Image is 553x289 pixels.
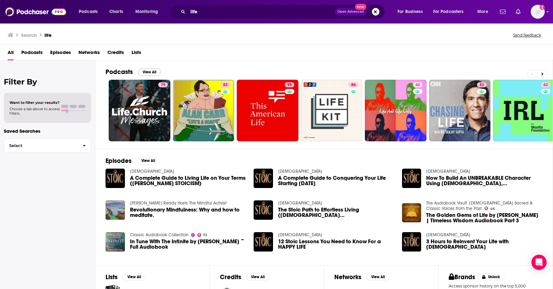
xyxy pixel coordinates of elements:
a: Episodes [50,47,71,60]
span: 82 [480,82,484,88]
span: The Golden Gems of Life by [PERSON_NAME] | Timeless Wisdom Audiobook Part 3 [426,212,543,223]
span: 62 [543,82,548,88]
img: In Tune With The Infinite by Ralph Waldo Trine ~ Full Audiobook [106,232,125,252]
img: The Golden Gems of Life by Emory Adams Allen | Timeless Wisdom Audiobook Part 3 [402,203,421,223]
a: Networks [79,47,100,60]
a: Show notifications dropdown [497,6,508,17]
img: Revolutionary Mindfulness: Why and how to meditate. [106,200,125,220]
a: Show notifications dropdown [513,6,523,17]
span: Choose a tab above to access filters. [10,107,60,116]
a: 62 [541,82,550,87]
a: 12 Stoic Lessons You Need to Know For a HAPPY LIFE [254,232,273,252]
span: How To Build An UNBREAKABLE Character Using [DEMOGRAPHIC_DATA], [DEMOGRAPHIC_DATA], and Minimalism [426,175,543,186]
h2: Networks [334,273,361,281]
button: open menu [74,7,106,17]
img: 3 Hours to Reinvent Your Life with Stoicism [402,232,421,252]
img: How To Build An UNBREAKABLE Character Using Stoicism, Taoism, and Minimalism [402,169,421,188]
a: A Complete Guide to Conquering Your Life Starting Today [278,175,394,186]
a: All [8,47,14,60]
img: Podchaser - Follow, Share and Rate Podcasts [5,6,66,18]
button: open menu [429,7,473,17]
a: Stoicism [426,169,470,174]
img: A Complete Guide to Conquering Your Life Starting Today [254,169,273,188]
a: 73 [197,233,208,237]
p: Saved Searches [4,128,91,134]
button: View All [246,273,269,281]
span: 3 Hours to Reinvent Your Life with [DEMOGRAPHIC_DATA] [426,239,543,250]
a: Stoicism [130,169,174,174]
button: open menu [131,7,166,17]
button: Unlock [478,273,505,281]
svg: Add a profile image [540,5,545,10]
button: open menu [473,7,496,17]
a: Lists [132,47,141,60]
span: A Complete Guide to Living Life on Your Terms ([PERSON_NAME] STOICISM) [130,175,246,186]
span: 73 [203,234,207,237]
a: 12 Stoic Lessons You Need to Know For a HAPPY LIFE [278,239,394,250]
a: 44 [413,82,422,87]
span: New [355,4,366,10]
a: In Tune With The Infinite by Ralph Waldo Trine ~ Full Audiobook [130,239,246,250]
a: 82 [221,82,230,87]
a: Matt Ready Hosts The Mindful Activist [130,200,227,206]
button: View All [366,273,389,281]
a: 82 [173,80,235,141]
span: Select [4,144,78,148]
a: Credits [107,47,124,60]
span: A Complete Guide to Conquering Your Life Starting [DATE] [278,175,394,186]
button: open menu [393,7,431,17]
a: 82 [429,80,491,141]
a: 3 Hours to Reinvent Your Life with Stoicism [426,239,543,250]
h2: Credits [220,273,241,281]
h2: Lists [106,273,118,281]
span: 86 [351,82,356,88]
img: User Profile [531,5,545,19]
h2: Episodes [106,157,132,165]
a: 86 [301,80,363,141]
a: How To Build An UNBREAKABLE Character Using Stoicism, Taoism, and Minimalism [426,175,543,186]
span: 95 [287,82,292,88]
span: 79 [161,82,165,88]
a: The Golden Gems of Life by Emory Adams Allen | Timeless Wisdom Audiobook Part 3 [426,212,543,223]
h2: Podcasts [106,68,133,76]
a: 95 [237,80,298,141]
a: 82 [477,82,487,87]
span: 44 [415,82,420,88]
h3: life [44,32,51,38]
a: Charts [105,7,127,17]
a: EpisodesView All [106,157,160,165]
a: The Audiobook Vault: Catholic Sacred & Classic Voices from the Past [426,200,533,211]
img: The Stoic Path to Effortless Living (Stoicism Taoism) [254,200,273,220]
a: PodcastsView All [106,68,161,76]
span: Want to filter your results? [10,100,60,105]
a: Classic Audiobook Collection [130,232,188,238]
span: For Business [398,7,423,16]
input: Search podcasts, credits, & more... [188,7,335,17]
a: ListsView All [106,273,146,281]
a: CreditsView All [220,273,269,281]
span: The Stoic Path to Effortless Living ([DEMOGRAPHIC_DATA] [DEMOGRAPHIC_DATA]) [278,207,394,218]
a: Podcasts [21,47,43,60]
a: Stoicism [278,232,322,238]
h2: Filter By [4,77,91,86]
a: A Complete Guide to Living Life on Your Terms (Jordan Peterson STOICISM) [130,175,246,186]
span: 82 [223,82,228,88]
a: The Stoic Path to Effortless Living (Stoicism Taoism) [278,207,394,218]
button: View All [137,157,160,165]
a: Stoicism [426,232,470,238]
a: 79 [109,80,170,141]
button: Select [4,138,91,153]
button: Send feedback [511,32,543,38]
